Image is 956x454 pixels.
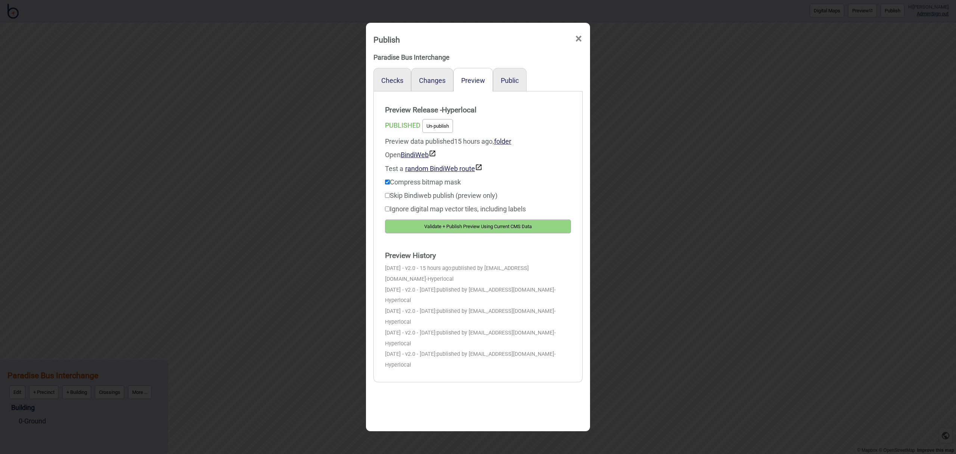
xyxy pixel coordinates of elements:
[385,121,420,129] span: PUBLISHED
[461,77,485,84] button: Preview
[373,32,400,48] div: Publish
[385,349,571,371] div: [DATE] - v2.0 - [DATE]:
[385,162,571,175] div: Test a
[373,51,583,64] div: Paradise Bus Interchange
[385,206,390,211] input: Ignore digital map vector tiles, including labels
[405,164,482,172] button: random BindiWeb route
[385,285,571,307] div: [DATE] - v2.0 - [DATE]:
[401,151,436,159] a: BindiWeb
[494,137,511,145] a: folder
[437,351,554,357] span: published by [EMAIL_ADDRESS][DOMAIN_NAME]
[385,328,571,349] div: [DATE] - v2.0 - [DATE]:
[437,287,554,293] span: published by [EMAIL_ADDRESS][DOMAIN_NAME]
[475,164,482,171] img: preview
[385,306,571,328] div: [DATE] - v2.0 - [DATE]:
[385,205,526,213] label: Ignore digital map vector tiles, including labels
[385,135,571,175] div: Preview data published 15 hours ago
[385,148,571,162] div: Open
[385,178,461,186] label: Compress bitmap mask
[385,330,556,347] span: - Hyperlocal
[385,220,571,233] button: Validate + Publish Preview Using Current CMS Data
[426,276,454,282] span: - Hyperlocal
[385,192,497,199] label: Skip Bindiweb publish (preview only)
[385,248,571,263] strong: Preview History
[422,119,453,133] button: Un-publish
[385,265,529,282] span: published by [EMAIL_ADDRESS][DOMAIN_NAME]
[575,27,583,51] span: ×
[501,77,519,84] button: Public
[385,193,390,198] input: Skip Bindiweb publish (preview only)
[437,330,554,336] span: published by [EMAIL_ADDRESS][DOMAIN_NAME]
[493,137,511,145] span: ,
[385,103,571,118] strong: Preview Release - Hyperlocal
[429,150,436,157] img: preview
[385,263,571,285] div: [DATE] - v2.0 - 15 hours ago:
[437,308,554,314] span: published by [EMAIL_ADDRESS][DOMAIN_NAME]
[419,77,446,84] button: Changes
[385,180,390,184] input: Compress bitmap mask
[381,77,403,84] button: Checks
